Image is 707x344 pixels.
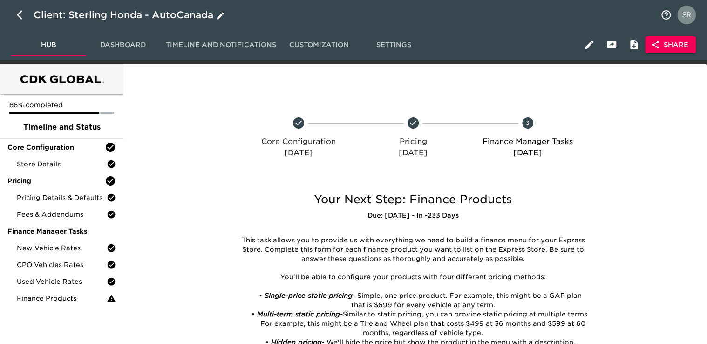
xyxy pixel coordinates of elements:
h6: Due: [DATE] - In -233 Days [230,211,596,221]
h5: Your Next Step: Finance Products [230,192,596,207]
p: [DATE] [360,147,467,158]
li: - Simple, one price product. For example, this might be a GAP plan that is $699 for every vehicle... [247,291,589,310]
span: Finance Manager Tasks [7,227,116,236]
button: Share [645,36,696,54]
span: Pricing [7,176,105,186]
p: Finance Manager Tasks [474,136,581,147]
span: New Vehicle Rates [17,243,107,253]
span: CPO Vehicles Rates [17,260,107,269]
span: Share [653,39,688,51]
p: [DATE] [245,147,352,158]
p: 86% completed [9,100,114,110]
div: Client: Sterling Honda - AutoCanada [34,7,226,22]
p: Pricing [360,136,467,147]
button: Client View [600,34,623,56]
span: Dashboard [91,39,155,51]
p: You'll be able to configure your products with four different pricing methods: [237,273,589,282]
em: Multi-term static pricing [257,310,340,318]
p: This task allows you to provide us with everything we need to build a finance menu for your Expre... [237,236,589,264]
em: Single-price static pricing [264,292,352,299]
img: Profile [677,6,696,24]
p: [DATE] [474,147,581,158]
span: Fees & Addendums [17,210,107,219]
li: Similar to static pricing, you can provide static pricing at multiple terms. For example, this mi... [247,310,589,338]
button: Internal Notes and Comments [623,34,645,56]
span: Timeline and Status [7,122,116,133]
span: Timeline and Notifications [166,39,276,51]
span: Customization [287,39,351,51]
p: Core Configuration [245,136,352,147]
span: Used Vehicle Rates [17,277,107,286]
em: - [340,310,342,318]
span: Pricing Details & Defaults [17,193,107,202]
span: Settings [362,39,425,51]
span: Core Configuration [7,143,105,152]
button: Edit Hub [578,34,600,56]
span: Finance Products [17,294,107,303]
text: 3 [526,119,530,126]
span: Hub [17,39,80,51]
span: Store Details [17,159,107,169]
button: notifications [655,4,677,26]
